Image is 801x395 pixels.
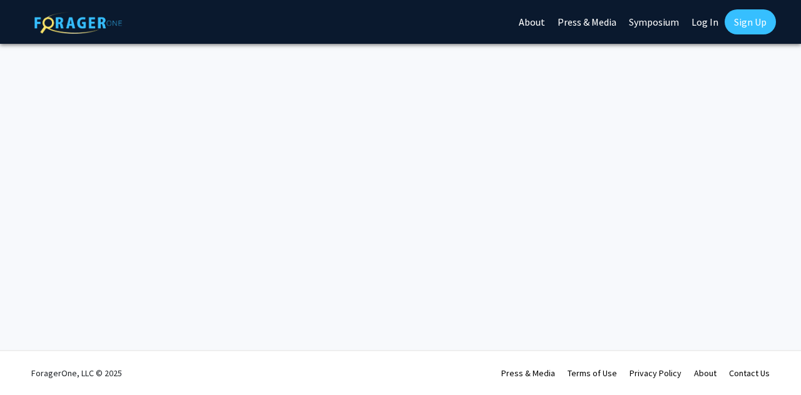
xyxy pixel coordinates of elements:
a: Terms of Use [568,367,617,379]
div: ForagerOne, LLC © 2025 [31,351,122,395]
img: ForagerOne Logo [34,12,122,34]
a: Privacy Policy [630,367,681,379]
a: Sign Up [725,9,776,34]
a: Contact Us [729,367,770,379]
a: Press & Media [501,367,555,379]
a: About [694,367,717,379]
